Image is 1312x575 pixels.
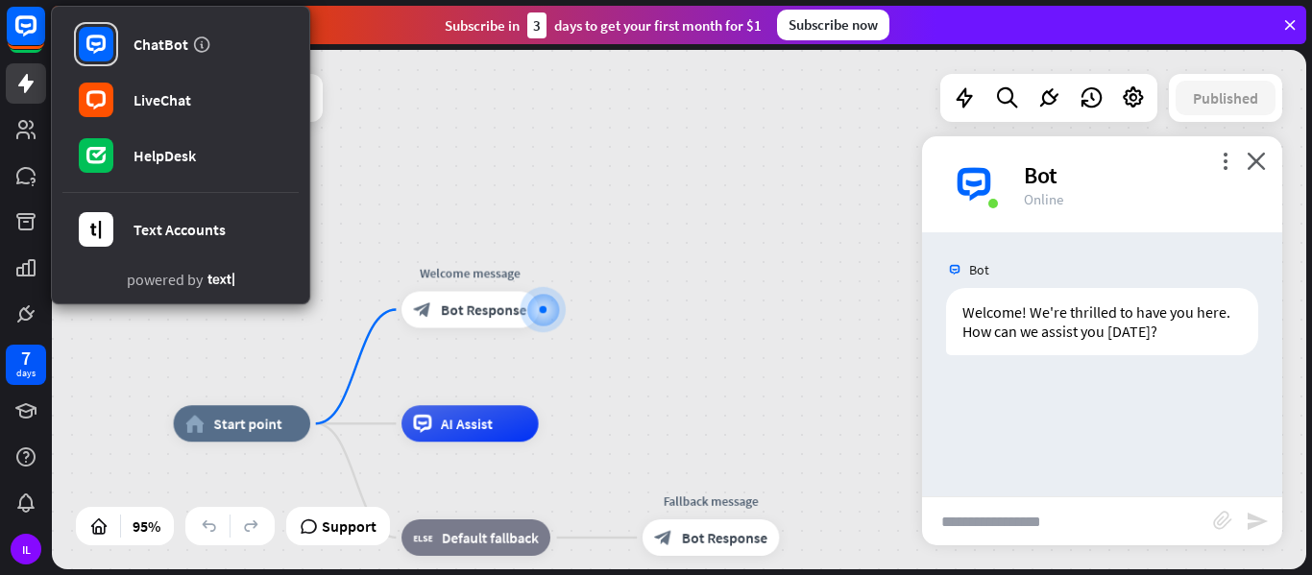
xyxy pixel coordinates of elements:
div: Welcome message [388,264,552,282]
button: Open LiveChat chat widget [15,8,73,65]
div: Online [1024,190,1259,208]
i: block_fallback [413,529,432,547]
span: Default fallback [442,529,539,547]
div: Subscribe now [777,10,889,40]
span: Bot Response [441,300,526,319]
i: send [1246,510,1269,533]
button: Published [1176,81,1276,115]
i: home_2 [185,415,205,433]
i: block_bot_response [654,529,672,547]
div: days [16,367,36,380]
i: block_bot_response [413,300,431,319]
i: block_attachment [1213,511,1232,530]
div: 3 [527,12,547,38]
div: 95% [127,511,166,541]
span: Start point [213,415,281,433]
div: 7 [21,349,31,367]
span: Bot [969,261,989,278]
div: Bot [1024,160,1259,190]
span: Support [322,511,377,541]
div: IL [11,534,41,564]
i: more_vert [1216,152,1234,170]
div: Welcome! We're thrilled to have you here. How can we assist you [DATE]? [946,288,1258,355]
span: AI Assist [441,415,493,433]
span: Bot Response [682,529,767,547]
div: Subscribe in days to get your first month for $1 [445,12,762,38]
i: close [1247,152,1266,170]
div: Fallback message [629,492,793,511]
a: 7 days [6,345,46,385]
